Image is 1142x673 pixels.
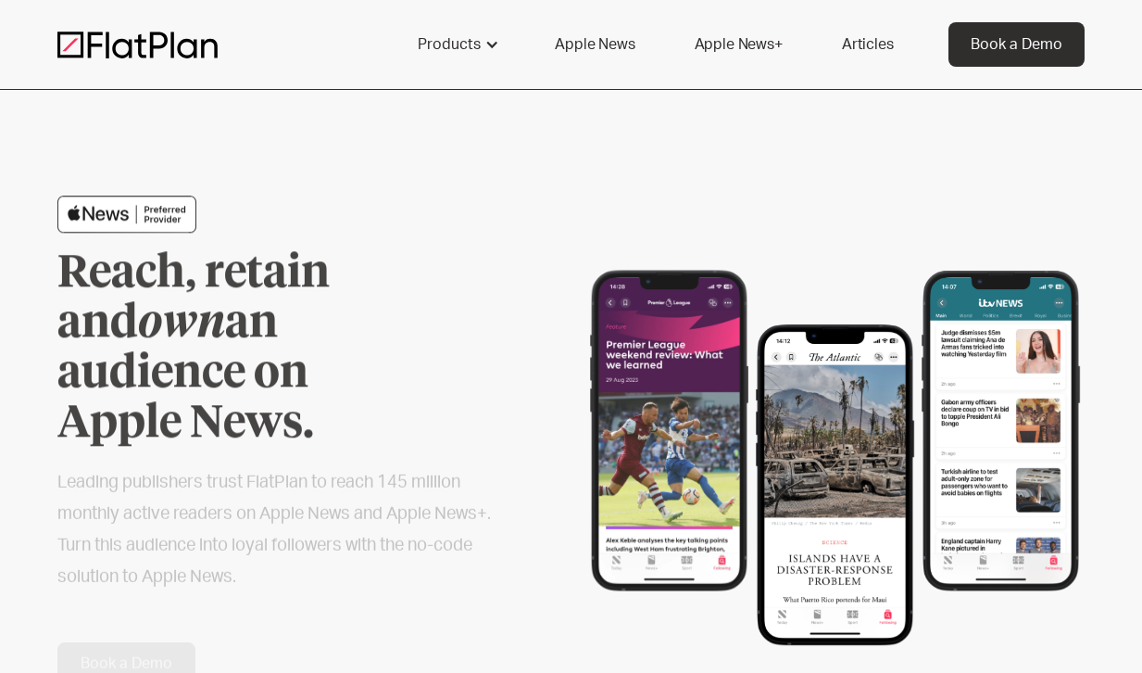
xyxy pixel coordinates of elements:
div: Book a Demo [971,33,1062,56]
a: Book a Demo [948,22,1085,67]
a: Articles [820,22,916,67]
h1: Reach, retain and an audience on Apple News. [57,248,437,449]
div: Products [395,22,518,67]
div: Products [418,33,481,56]
a: Apple News [533,22,657,67]
em: own [138,301,225,346]
a: Apple News+ [672,22,805,67]
h2: Leading publishers trust FlatPlan to reach 145 million monthly active readers on Apple News and A... [57,467,520,593]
